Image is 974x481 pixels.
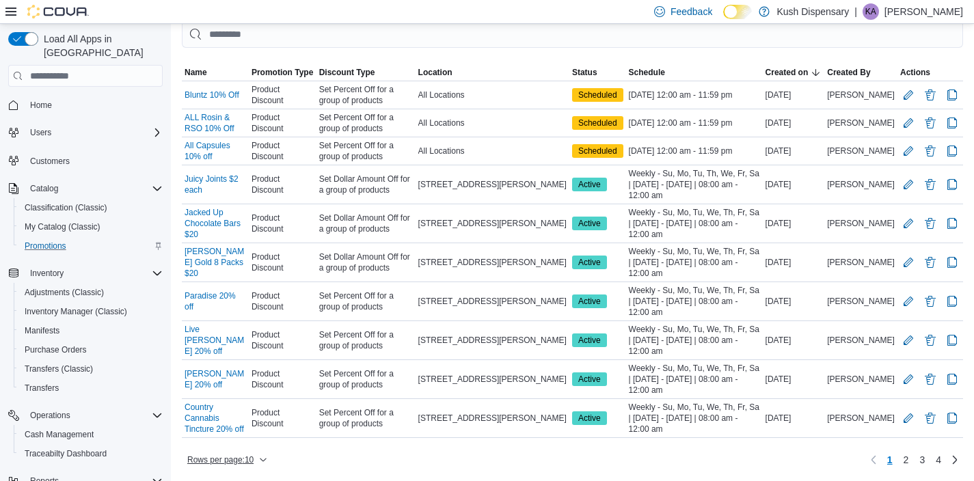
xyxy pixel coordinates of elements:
a: Page 4 of 4 [930,449,947,471]
a: Adjustments (Classic) [19,284,109,301]
a: Manifests [19,322,65,339]
button: Status [569,64,626,81]
button: Promotion Type [249,64,316,81]
button: Delete Promotion [922,143,938,159]
span: Product Discount [252,407,314,429]
span: 1 [887,453,893,467]
button: Edit Promotion [900,215,917,232]
button: Edit Promotion [900,115,917,131]
button: Clone Promotion [944,143,960,159]
span: Manifests [25,325,59,336]
button: Users [3,123,168,142]
span: Scheduled [578,145,617,157]
span: Active [572,411,607,425]
button: Classification (Classic) [14,198,168,217]
button: Home [3,95,168,115]
a: Page 2 of 4 [898,449,915,471]
div: [DATE] [763,293,825,310]
a: My Catalog (Classic) [19,219,106,235]
button: Clone Promotion [944,254,960,271]
button: Delete Promotion [922,332,938,348]
span: Weekly - Su, Mo, Tu, We, Th, Fr, Sa | [DATE] - [DATE] | 08:00 am - 12:00 am [629,285,760,318]
a: Promotions [19,238,72,254]
div: [DATE] [763,87,825,103]
span: Scheduled [572,88,623,102]
button: Traceabilty Dashboard [14,444,168,463]
span: 4 [936,453,941,467]
div: Set Dollar Amount Off for a group of products [316,171,416,198]
button: Inventory [3,264,168,283]
a: ALL Rosin & RSO 10% Off [185,112,246,134]
span: Active [578,217,601,230]
span: [DATE] 12:00 am - 11:59 pm [629,146,733,156]
button: Transfers [14,379,168,398]
span: [PERSON_NAME] [827,179,895,190]
a: Transfers [19,380,64,396]
span: Feedback [671,5,712,18]
span: [PERSON_NAME] [827,218,895,229]
div: Set Percent Off for a group of products [316,288,416,315]
span: Adjustments (Classic) [25,287,104,298]
span: Weekly - Su, Mo, Tu, Th, We, Fr, Sa | [DATE] - [DATE] | 08:00 am - 12:00 am [629,168,760,201]
button: Page 1 of 4 [882,449,898,471]
span: Product Discount [252,329,314,351]
button: Edit Promotion [900,176,917,193]
span: KA [865,3,876,20]
button: Delete Promotion [922,115,938,131]
span: Active [578,373,601,385]
span: Weekly - Su, Mo, Tu, We, Th, Fr, Sa | [DATE] - [DATE] | 08:00 am - 12:00 am [629,402,760,435]
button: Clone Promotion [944,332,960,348]
button: Delete Promotion [922,371,938,387]
span: Scheduled [578,117,617,129]
button: Delete Promotion [922,87,938,103]
a: Classification (Classic) [19,200,113,216]
span: Actions [900,67,930,78]
span: Created By [827,67,870,78]
span: Discount Type [319,67,375,78]
span: Active [578,295,601,307]
a: Next page [947,452,963,468]
button: Operations [3,406,168,425]
button: Users [25,124,57,141]
span: Operations [25,407,163,424]
span: [PERSON_NAME] [827,118,895,128]
span: Weekly - Su, Mo, Tu, We, Th, Fr, Sa | [DATE] - [DATE] | 08:00 am - 12:00 am [629,324,760,357]
button: Location [416,64,569,81]
span: [STREET_ADDRESS][PERSON_NAME] [418,413,567,424]
span: Name [185,67,207,78]
div: Set Percent Off for a group of products [316,109,416,137]
div: [DATE] [763,176,825,193]
span: Location [418,67,452,78]
span: Traceabilty Dashboard [19,445,163,462]
div: Set Percent Off for a group of products [316,404,416,432]
span: Scheduled [578,89,617,101]
input: This is a search bar. As you type, the results lower in the page will automatically filter. [182,20,963,48]
a: All Capsules 10% off [185,140,246,162]
button: Clone Promotion [944,371,960,387]
button: Clone Promotion [944,293,960,310]
button: Operations [25,407,76,424]
a: Traceabilty Dashboard [19,445,112,462]
span: Schedule [629,67,665,78]
span: Inventory Manager (Classic) [25,306,127,317]
button: Promotions [14,236,168,256]
span: Home [25,96,163,113]
span: Active [572,372,607,386]
img: Cova [27,5,89,18]
span: Rows per page : 10 [187,454,254,465]
a: Customers [25,153,75,169]
a: [PERSON_NAME] 20% off [185,368,246,390]
div: Katy Anderson [863,3,879,20]
button: Created By [824,64,897,81]
span: Active [572,294,607,308]
button: Adjustments (Classic) [14,283,168,302]
span: Classification (Classic) [25,202,107,213]
button: Purchase Orders [14,340,168,359]
span: Scheduled [572,116,623,130]
span: [PERSON_NAME] [827,413,895,424]
span: Product Discount [252,212,314,234]
a: [PERSON_NAME] Gold 8 Packs $20 [185,246,246,279]
span: [DATE] 12:00 am - 11:59 pm [629,90,733,100]
span: Customers [30,156,70,167]
button: Edit Promotion [900,410,917,426]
